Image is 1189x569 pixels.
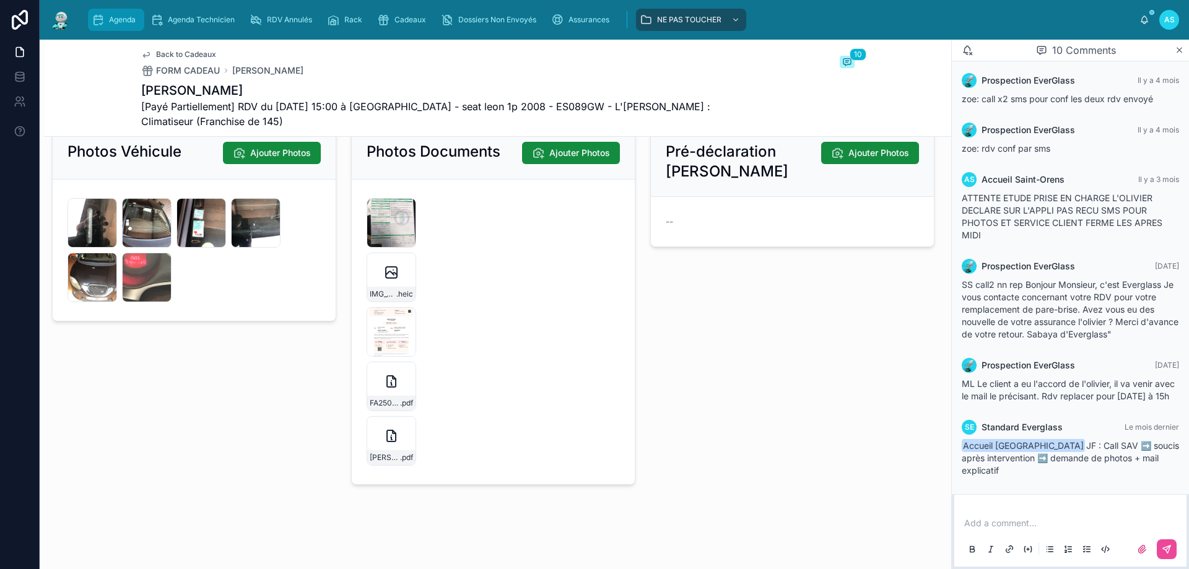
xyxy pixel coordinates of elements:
span: Prospection EverGlass [982,124,1075,136]
h1: [PERSON_NAME] [141,82,762,99]
span: Prospection EverGlass [982,359,1075,371]
div: scrollable content [82,6,1139,33]
span: AS [964,175,975,185]
span: SE [965,422,974,432]
span: Prospection EverGlass [982,74,1075,87]
h2: Pré-déclaration [PERSON_NAME] [666,142,821,181]
span: Ajouter Photos [549,147,610,159]
span: Standard Everglass [982,421,1063,433]
span: [Payé Partiellement] RDV du [DATE] 15:00 à [GEOGRAPHIC_DATA] - seat leon 1p 2008 - ES089GW - L'[P... [141,99,762,129]
span: Le mois dernier [1125,422,1179,432]
span: FORM CADEAU [156,64,220,77]
span: Accueil Saint-Orens [982,173,1065,186]
span: AS [1164,15,1175,25]
span: zoe: call x2 sms pour conf les deux rdv envoyé [962,93,1153,104]
span: zoe: rdv conf par sms [962,143,1050,154]
h2: Photos Documents [367,142,500,162]
span: Il y a 4 mois [1138,76,1179,85]
a: Back to Cadeaux [141,50,216,59]
span: NE PAS TOUCHER [657,15,721,25]
a: Rack [323,9,371,31]
span: [DATE] [1155,360,1179,370]
a: Dossiers Non Envoyés [437,9,545,31]
span: Ajouter Photos [848,147,909,159]
span: FA2507-7271 [370,398,400,408]
span: -- [666,215,673,228]
button: Ajouter Photos [223,142,321,164]
a: [PERSON_NAME] [232,64,303,77]
button: 10 [840,56,855,71]
span: Cadeaux [394,15,426,25]
span: Dossiers Non Envoyés [458,15,536,25]
a: Agenda Technicien [147,9,243,31]
span: 10 Comments [1052,43,1116,58]
span: ATTENTE ETUDE PRISE EN CHARGE L'OLIVIER DECLARE SUR L'APPLI PAS RECU SMS POUR PHOTOS ET SERVICE C... [962,193,1162,240]
span: Rack [344,15,362,25]
span: Accueil [GEOGRAPHIC_DATA] [962,439,1085,452]
a: Assurances [547,9,618,31]
span: Agenda [109,15,136,25]
span: .pdf [400,398,413,408]
span: Ajouter Photos [250,147,311,159]
a: NE PAS TOUCHER [636,9,746,31]
span: ML Le client a eu l'accord de l'olivier, il va venir avec le mail le précisant. Rdv replacer pour... [962,378,1175,401]
button: Ajouter Photos [821,142,919,164]
span: .pdf [400,453,413,463]
h2: Photos Véhicule [68,142,181,162]
span: 10 [850,48,866,61]
span: .heic [396,289,413,299]
a: Cadeaux [373,9,435,31]
a: FORM CADEAU [141,64,220,77]
img: App logo [50,10,72,30]
span: Prospection EverGlass [982,260,1075,272]
span: Il y a 3 mois [1138,175,1179,184]
span: Back to Cadeaux [156,50,216,59]
span: RDV Annulés [267,15,312,25]
span: Agenda Technicien [168,15,235,25]
span: IMG_8647 [370,289,396,299]
a: Agenda [88,9,144,31]
span: [PERSON_NAME]-FA2507-7271 [370,453,400,463]
span: SS call2 nn rep Bonjour Monsieur, c'est Everglass Je vous contacte concernant votre RDV pour votr... [962,279,1178,339]
a: RDV Annulés [246,9,321,31]
span: JF : Call SAV ➡️ soucis après intervention ➡️ demande de photos + mail explicatif [962,440,1179,476]
span: Il y a 4 mois [1138,125,1179,134]
span: [DATE] [1155,261,1179,271]
button: Ajouter Photos [522,142,620,164]
span: Assurances [568,15,609,25]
